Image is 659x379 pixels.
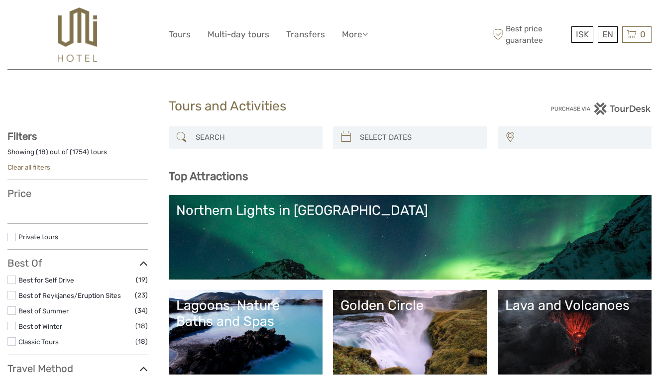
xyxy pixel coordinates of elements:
[169,27,191,42] a: Tours
[7,363,148,375] h3: Travel Method
[135,289,148,301] span: (23)
[7,130,37,142] strong: Filters
[38,147,46,157] label: 18
[286,27,325,42] a: Transfers
[18,291,121,299] a: Best of Reykjanes/Eruption Sites
[598,26,618,43] div: EN
[176,297,316,367] a: Lagoons, Nature Baths and Spas
[135,320,148,332] span: (18)
[18,338,59,346] a: Classic Tours
[7,188,148,199] h3: Price
[356,129,482,146] input: SELECT DATES
[491,23,569,45] span: Best price guarantee
[176,202,645,218] div: Northern Lights in [GEOGRAPHIC_DATA]
[169,98,491,114] h1: Tours and Activities
[58,7,97,62] img: 526-1e775aa5-7374-4589-9d7e-5793fb20bdfc_logo_big.jpg
[18,322,62,330] a: Best of Winter
[192,129,318,146] input: SEARCH
[18,233,58,241] a: Private tours
[7,147,148,163] div: Showing ( ) out of ( ) tours
[135,305,148,316] span: (34)
[639,29,647,39] span: 0
[135,336,148,347] span: (18)
[18,307,69,315] a: Best of Summer
[176,202,645,272] a: Northern Lights in [GEOGRAPHIC_DATA]
[7,257,148,269] h3: Best Of
[176,297,316,330] div: Lagoons, Nature Baths and Spas
[136,274,148,285] span: (19)
[340,297,480,313] div: Golden Circle
[18,276,74,284] a: Best for Self Drive
[576,29,589,39] span: ISK
[505,297,645,367] a: Lava and Volcanoes
[208,27,269,42] a: Multi-day tours
[505,297,645,313] div: Lava and Volcanoes
[550,102,652,115] img: PurchaseViaTourDesk.png
[72,147,87,157] label: 1754
[7,163,50,171] a: Clear all filters
[340,297,480,367] a: Golden Circle
[169,170,248,183] b: Top Attractions
[342,27,368,42] a: More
